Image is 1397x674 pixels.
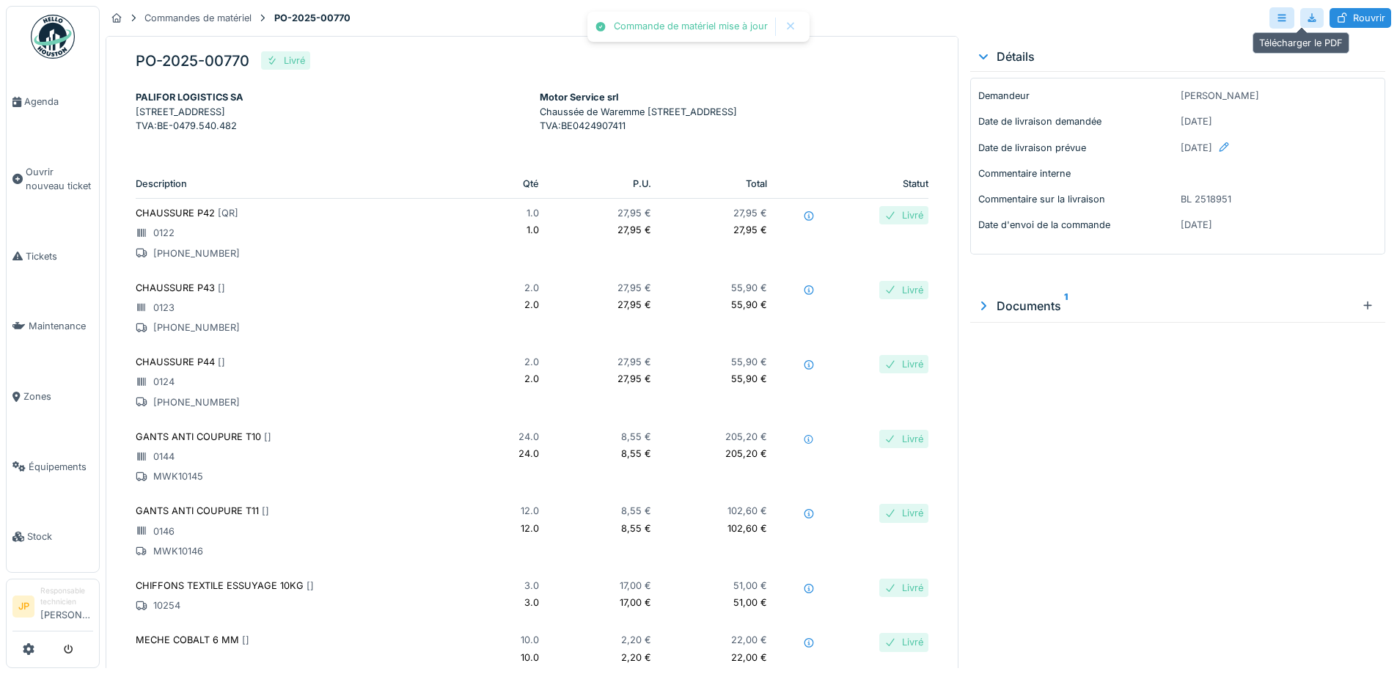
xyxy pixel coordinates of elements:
[136,524,461,538] p: 0146
[1181,89,1377,103] p: [PERSON_NAME]
[562,430,651,444] p: 8,55 €
[675,504,767,518] p: 102,60 €
[976,297,1356,315] div: Documents
[1181,141,1377,166] div: [DATE]
[562,298,651,312] p: 27,95 €
[136,169,473,199] th: Description
[485,372,540,386] p: 2.0
[26,165,93,193] span: Ouvrir nouveau ticket
[136,469,461,483] p: MWK10145
[136,395,461,409] p: [PHONE_NUMBER]
[1253,32,1349,54] div: Télécharger le PDF
[31,15,75,59] img: Badge_color-CXgf-gQk.svg
[675,298,767,312] p: 55,90 €
[23,389,93,403] span: Zones
[675,372,767,386] p: 55,90 €
[614,21,768,33] div: Commande de matériel mise à jour
[29,319,93,333] span: Maintenance
[136,579,461,593] p: CHIFFONS TEXTILE ESSUYAGE 10KG
[7,291,99,362] a: Maintenance
[675,206,767,220] p: 27,95 €
[7,137,99,221] a: Ouvrir nouveau ticket
[485,430,540,444] p: 24.0
[978,114,1175,128] p: Date de livraison demandée
[902,635,923,649] div: Livré
[218,282,225,293] span: [ ]
[307,580,314,591] span: [ ]
[136,504,461,518] p: GANTS ANTI COUPURE T11
[675,281,767,295] p: 55,90 €
[485,579,540,593] p: 3.0
[1181,192,1377,206] p: BL 2518951
[978,192,1175,206] p: Commentaire sur la livraison
[902,432,923,446] div: Livré
[902,208,923,222] div: Livré
[485,651,540,664] p: 10.0
[1330,8,1391,28] div: Rouvrir
[1181,218,1377,232] p: [DATE]
[268,11,356,25] strong: PO-2025-00770
[485,596,540,609] p: 3.0
[136,281,461,295] p: CHAUSSURE P43
[540,90,929,104] div: Motor Service srl
[136,598,461,612] p: 10254
[136,355,461,369] p: CHAUSSURE P44
[663,169,779,199] th: Total
[284,54,305,67] div: Livré
[976,48,1379,65] div: Détails
[218,356,225,367] span: [ ]
[485,281,540,295] p: 2.0
[136,375,461,389] p: 0124
[562,633,651,647] p: 2,20 €
[136,90,525,104] div: PALIFOR LOGISTICS SA
[7,67,99,137] a: Agenda
[675,633,767,647] p: 22,00 €
[562,504,651,518] p: 8,55 €
[262,505,269,516] span: [ ]
[562,447,651,461] p: 8,55 €
[485,504,540,518] p: 12.0
[978,89,1175,103] p: Demandeur
[675,430,767,444] p: 205,20 €
[136,105,525,119] p: [STREET_ADDRESS]
[562,579,651,593] p: 17,00 €
[485,355,540,369] p: 2.0
[562,521,651,535] p: 8,55 €
[136,206,461,220] p: CHAUSSURE P42
[473,169,551,199] th: Qté
[485,521,540,535] p: 12.0
[485,223,540,237] p: 1.0
[675,596,767,609] p: 51,00 €
[485,298,540,312] p: 2.0
[40,585,93,608] div: Responsable technicien
[218,208,238,219] span: [ QR ]
[902,506,923,520] div: Livré
[562,355,651,369] p: 27,95 €
[562,281,651,295] p: 27,95 €
[40,585,93,628] li: [PERSON_NAME]
[12,585,93,631] a: JP Responsable technicien[PERSON_NAME]
[978,166,1175,180] p: Commentaire interne
[7,221,99,292] a: Tickets
[7,362,99,432] a: Zones
[7,502,99,572] a: Stock
[551,169,663,199] th: P.U.
[12,596,34,618] li: JP
[562,596,651,609] p: 17,00 €
[540,105,929,119] p: Chaussée de Waremme [STREET_ADDRESS]
[562,372,651,386] p: 27,95 €
[136,301,461,315] p: 0123
[902,357,923,371] div: Livré
[540,119,929,133] p: TVA : BE0424907411
[978,218,1175,232] p: Date d'envoi de la commande
[27,530,93,543] span: Stock
[485,447,540,461] p: 24.0
[675,223,767,237] p: 27,95 €
[562,206,651,220] p: 27,95 €
[136,52,249,70] h5: PO-2025-00770
[29,460,93,474] span: Équipements
[485,206,540,220] p: 1.0
[675,579,767,593] p: 51,00 €
[821,169,928,199] th: Statut
[675,521,767,535] p: 102,60 €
